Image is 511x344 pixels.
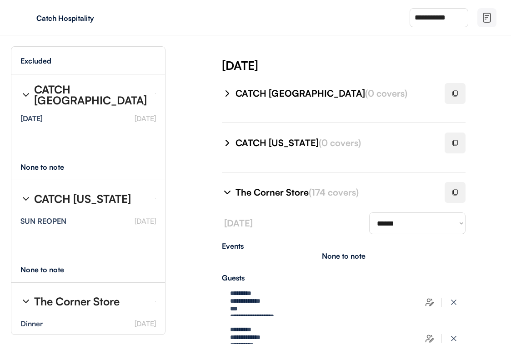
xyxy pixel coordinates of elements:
img: file-02.svg [481,12,492,23]
font: [DATE] [135,114,156,123]
div: SUN REOPEN [20,217,66,225]
div: Catch Hospitality [36,15,151,22]
div: Events [222,242,466,250]
div: CATCH [US_STATE] [34,193,131,204]
font: [DATE] [224,217,253,229]
img: yH5BAEAAAAALAAAAAABAAEAAAIBRAA7 [18,10,33,25]
img: x-close%20%283%29.svg [449,334,458,343]
div: The Corner Store [34,296,120,307]
div: Guests [222,274,466,281]
img: users-edit.svg [425,298,434,307]
div: None to note [322,252,366,260]
img: chevron-right%20%281%29.svg [20,89,31,100]
font: (0 covers) [365,88,407,99]
font: (174 covers) [309,187,359,198]
div: [DATE] [20,115,43,122]
img: chevron-right%20%281%29.svg [20,193,31,204]
div: Dinner [20,320,43,327]
div: None to note [20,163,81,171]
font: [DATE] [135,319,156,328]
div: [DATE] [222,57,511,74]
img: chevron-right%20%281%29.svg [222,138,233,148]
img: users-edit.svg [425,334,434,343]
img: chevron-right%20%281%29.svg [222,187,233,198]
div: The Corner Store [235,186,434,199]
div: None to note [20,266,81,273]
div: CATCH [GEOGRAPHIC_DATA] [34,84,148,106]
img: chevron-right%20%281%29.svg [222,88,233,99]
font: (0 covers) [319,137,361,148]
div: Excluded [20,57,51,64]
font: [DATE] [135,216,156,226]
img: x-close%20%283%29.svg [449,298,458,307]
div: CATCH [US_STATE] [235,137,434,149]
div: CATCH [GEOGRAPHIC_DATA] [235,87,434,100]
img: chevron-right%20%281%29.svg [20,296,31,307]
